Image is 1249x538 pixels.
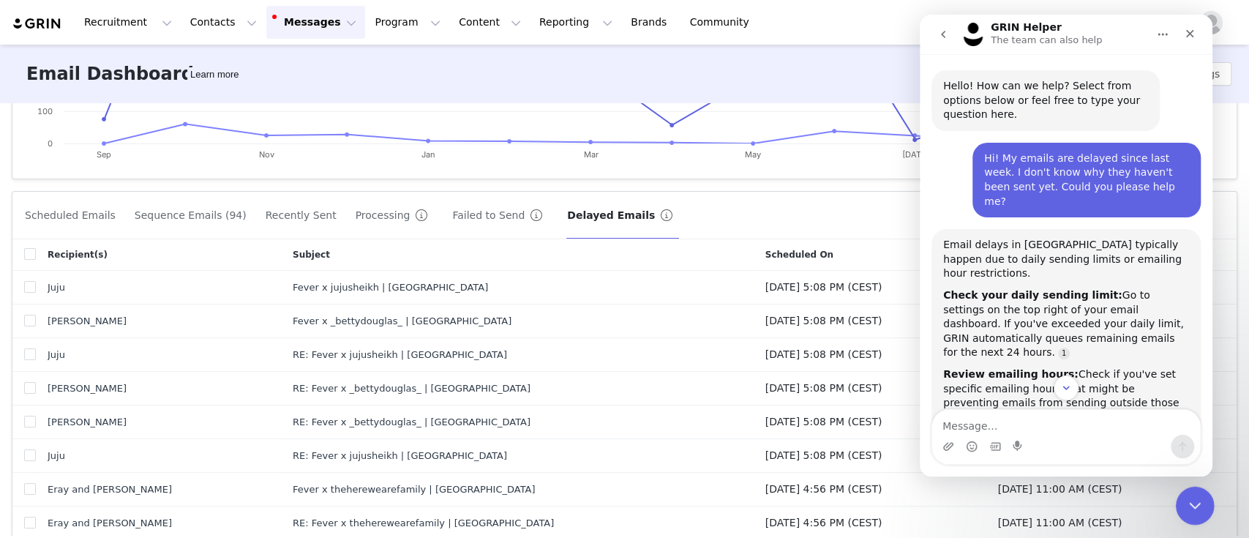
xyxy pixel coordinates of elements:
[765,248,833,261] span: Scheduled On
[765,382,882,394] span: [DATE] 5:08 PM (CEST)
[681,6,765,39] a: Community
[70,426,81,438] button: Gif picker
[48,516,269,531] div: Eray and Ipek
[265,203,337,227] button: Recently Sent
[450,6,530,39] button: Content
[293,348,585,362] div: RE: Fever x jujusheikh | Prison Island London
[48,415,269,430] div: Betty
[75,6,181,39] button: Recruitment
[1190,11,1237,34] button: Profile
[530,6,621,39] button: Reporting
[765,517,882,528] span: [DATE] 4:56 PM (CEST)
[23,426,34,438] button: Upload attachment
[12,395,280,420] textarea: Message…
[12,214,281,528] div: Email delays in [GEOGRAPHIC_DATA] typically happen due to daily sending limits or emailing hour r...
[1199,11,1223,34] img: placeholder-profile.jpg
[745,149,761,160] text: May
[187,67,241,82] div: Tooltip anchor
[765,483,882,495] span: [DATE] 4:56 PM (CEST)
[23,353,269,410] div: Check if you've set specific emailing hours that might be preventing emails from sending outside ...
[293,314,585,329] div: Fever x _bettydouglas_ | Prison Island London
[48,482,269,497] div: Eray and Ipek
[97,149,111,160] text: Sep
[23,354,159,365] b: Review emailing hours:
[93,426,105,438] button: Start recording
[293,415,585,430] div: RE: Fever x _bettydouglas_ | Prison Island London
[12,214,281,530] div: GRIN Helper says…
[765,281,882,293] span: [DATE] 5:08 PM (CEST)
[355,203,435,227] button: Processing
[37,106,53,116] text: 100
[134,203,247,227] button: Sequence Emails (94)
[566,203,679,227] button: Delayed Emails
[1158,6,1190,39] button: Notifications
[765,348,882,360] span: [DATE] 5:08 PM (CEST)
[366,6,449,39] button: Program
[134,361,159,386] button: Scroll to bottom
[920,15,1212,477] iframe: Intercom live chat
[24,203,116,227] button: Scheduled Emails
[48,248,108,261] span: Recipient(s)
[48,449,269,463] div: Juju
[1125,6,1157,39] a: Tasks
[48,280,269,295] div: Juju
[293,449,585,463] div: RE: Fever x jujusheikh | Prison Island London
[138,333,150,345] a: Source reference 10778091:
[293,516,585,531] div: RE: Fever x theherewearefamily | Prison Island London
[997,517,1122,528] span: [DATE] 11:00 AM (CEST)
[23,223,269,266] div: Email delays in [GEOGRAPHIC_DATA] typically happen due to daily sending limits or emailing hour r...
[23,274,269,345] div: Go to settings on the top right of your email dashboard. If you've exceeded your daily limit, GRI...
[293,248,330,261] span: Subject
[181,6,266,39] button: Contacts
[1092,6,1124,39] button: Search
[12,17,63,31] img: grin logo
[293,482,585,497] div: Fever x theherewearefamily | Prison Island London
[622,6,680,39] a: Brands
[251,420,274,444] button: Send a message…
[48,381,269,396] div: Betty
[1176,487,1215,526] iframe: Intercom live chat
[451,203,549,227] button: Failed to Send
[48,138,53,149] text: 0
[293,280,585,295] div: Fever x jujusheikh | Prison Island London
[421,149,435,160] text: Jan
[997,483,1122,495] span: [DATE] 11:00 AM (CEST)
[48,314,269,329] div: Betty
[765,416,882,427] span: [DATE] 5:08 PM (CEST)
[266,6,365,39] button: Messages
[46,426,58,438] button: Emoji picker
[765,449,882,461] span: [DATE] 5:08 PM (CEST)
[48,348,269,362] div: Juju
[765,315,882,326] span: [DATE] 5:08 PM (CEST)
[259,149,274,160] text: Nov
[26,61,194,87] h3: Email Dashboard
[293,381,585,396] div: RE: Fever x _bettydouglas_ | Prison Island London
[901,149,929,160] text: [DATE]
[584,149,599,160] text: Mar
[23,274,203,286] b: Check your daily sending limit:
